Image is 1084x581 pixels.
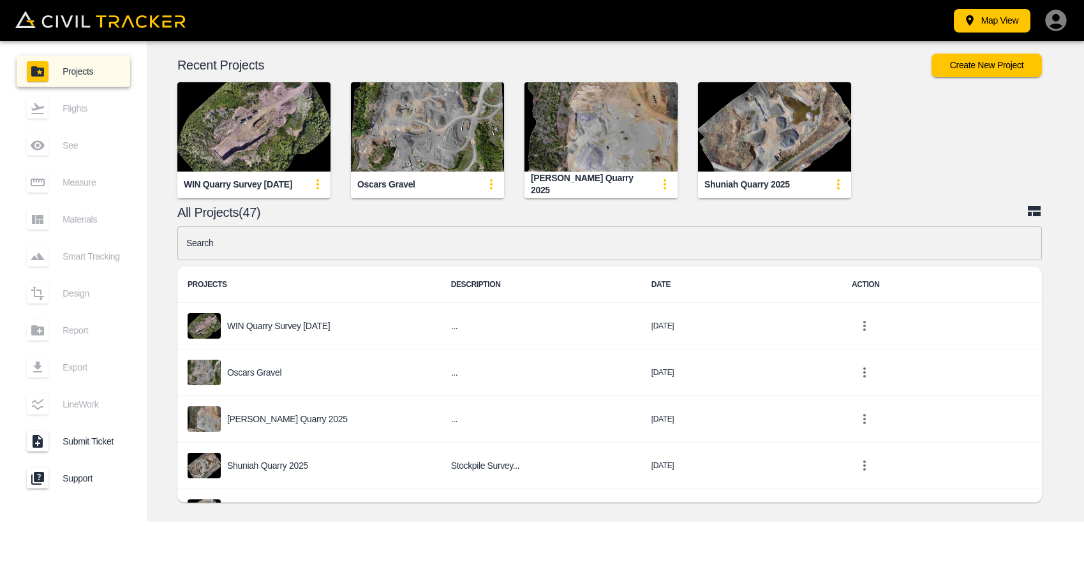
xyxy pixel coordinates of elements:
[177,60,932,70] p: Recent Projects
[188,499,221,525] img: project-image
[177,207,1027,217] p: All Projects(47)
[17,56,130,87] a: Projects
[652,172,678,197] button: update-card-details
[188,453,221,478] img: project-image
[932,54,1042,77] button: Create New Project
[479,172,504,197] button: update-card-details
[188,313,221,339] img: project-image
[842,267,1042,303] th: ACTION
[704,179,790,191] div: Shuniah Quarry 2025
[351,82,504,172] img: Oscars Gravel
[357,179,415,191] div: Oscars Gravel
[451,365,631,381] h6: ...
[641,443,842,489] td: [DATE]
[641,267,842,303] th: DATE
[641,489,842,536] td: [DATE]
[641,303,842,349] td: [DATE]
[451,318,631,334] h6: ...
[524,82,678,172] img: BJ Kapush Quarry 2025
[227,414,348,424] p: [PERSON_NAME] Quarry 2025
[63,473,120,483] span: Support
[227,460,308,471] p: Shuniah Quarry 2025
[188,406,221,432] img: project-image
[451,411,631,427] h6: ...
[17,426,130,457] a: Submit Ticket
[305,172,330,197] button: update-card-details
[227,367,281,378] p: Oscars Gravel
[826,172,851,197] button: update-card-details
[188,360,221,385] img: project-image
[177,267,441,303] th: PROJECTS
[641,396,842,443] td: [DATE]
[177,82,330,172] img: WIN Quarry Survey August 26 2025
[954,9,1030,33] button: Map View
[15,11,186,29] img: Civil Tracker
[227,321,330,331] p: WIN Quarry Survey [DATE]
[451,458,631,474] h6: Stockpile Survey
[531,172,652,196] div: [PERSON_NAME] Quarry 2025
[441,267,641,303] th: DESCRIPTION
[17,463,130,494] a: Support
[698,82,851,172] img: Shuniah Quarry 2025
[641,349,842,396] td: [DATE]
[184,179,292,191] div: WIN Quarry Survey [DATE]
[63,66,120,77] span: Projects
[63,436,120,446] span: Submit Ticket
